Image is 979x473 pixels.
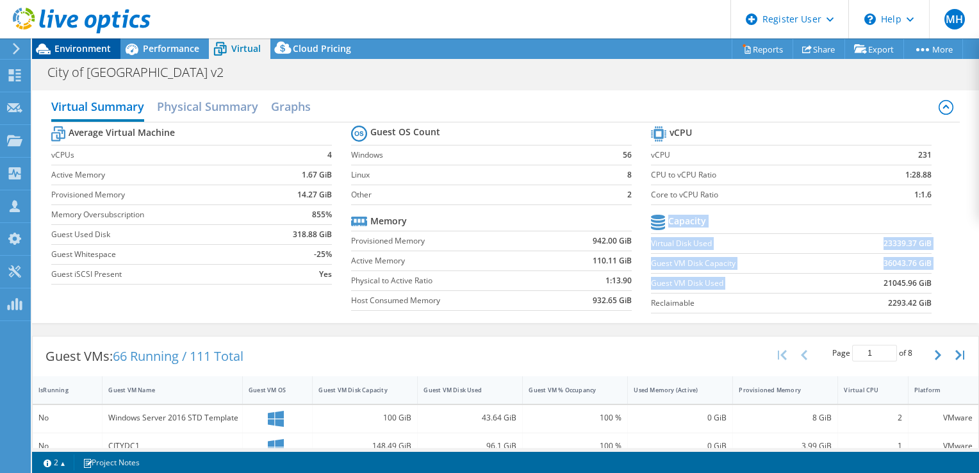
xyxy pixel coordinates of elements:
b: 4 [327,149,332,162]
label: Provisioned Memory [351,235,550,247]
input: jump to page [852,345,897,361]
label: Host Consumed Memory [351,294,550,307]
b: 942.00 GiB [593,235,632,247]
b: 2293.42 GiB [888,297,932,310]
a: Reports [732,39,793,59]
span: Virtual [231,42,261,54]
div: Platform [914,386,957,394]
h2: Virtual Summary [51,94,144,122]
svg: \n [864,13,876,25]
a: 2 [35,454,74,470]
label: vCPU [651,149,858,162]
h2: Physical Summary [157,94,258,119]
div: 100 % [529,411,621,425]
div: Guest VM % Occupancy [529,386,606,394]
div: Guest VM Disk Capacity [318,386,396,394]
b: 1:1.6 [914,188,932,201]
b: 21045.96 GiB [884,277,932,290]
div: 3.99 GiB [739,439,832,453]
b: 14.27 GiB [297,188,332,201]
a: Export [844,39,904,59]
a: More [903,39,963,59]
label: Guest Whitespace [51,248,265,261]
b: Memory [370,215,407,228]
label: Active Memory [351,254,550,267]
div: VMware [914,411,973,425]
div: Guest VMs: [33,336,256,376]
div: CITYDC1 [108,439,236,453]
b: 23339.37 GiB [884,237,932,250]
label: vCPUs [51,149,265,162]
b: Guest OS Count [370,126,440,138]
b: 1.67 GiB [302,169,332,181]
b: 56 [623,149,632,162]
div: Guest VM OS [249,386,291,394]
b: Capacity [668,215,706,228]
div: VMware [914,439,973,453]
h2: Graphs [271,94,311,119]
div: 148.49 GiB [318,439,411,453]
a: Share [793,39,845,59]
div: No [38,411,96,425]
b: 1:28.88 [905,169,932,181]
b: 855% [312,208,332,221]
b: -25% [314,248,332,261]
div: Virtual CPU [844,386,886,394]
span: MH [944,9,965,29]
b: 231 [918,149,932,162]
label: Provisioned Memory [51,188,265,201]
div: IsRunning [38,386,81,394]
label: Linux [351,169,606,181]
h1: City of [GEOGRAPHIC_DATA] v2 [42,65,243,79]
div: Guest VM Name [108,386,221,394]
b: 8 [627,169,632,181]
div: 0 GiB [634,439,727,453]
div: No [38,439,96,453]
div: Used Memory (Active) [634,386,711,394]
div: 100 % [529,439,621,453]
span: Performance [143,42,199,54]
b: 2 [627,188,632,201]
label: Guest iSCSI Present [51,268,265,281]
label: CPU to vCPU Ratio [651,169,858,181]
span: Environment [54,42,111,54]
label: Windows [351,149,606,162]
b: vCPU [670,126,692,139]
label: Memory Oversubscription [51,208,265,221]
label: Virtual Disk Used [651,237,835,250]
label: Active Memory [51,169,265,181]
div: 8 GiB [739,411,832,425]
label: Reclaimable [651,297,835,310]
b: 932.65 GiB [593,294,632,307]
label: Guest VM Disk Capacity [651,257,835,270]
label: Physical to Active Ratio [351,274,550,287]
a: Project Notes [74,454,149,470]
b: 1:13.90 [605,274,632,287]
div: 1 [844,439,901,453]
span: 8 [908,347,912,358]
b: 318.88 GiB [293,228,332,241]
div: 0 GiB [634,411,727,425]
div: 2 [844,411,901,425]
label: Core to vCPU Ratio [651,188,858,201]
div: Windows Server 2016 STD Template [108,411,236,425]
div: 43.64 GiB [424,411,516,425]
div: Provisioned Memory [739,386,816,394]
label: Other [351,188,606,201]
div: Guest VM Disk Used [424,386,501,394]
b: 36043.76 GiB [884,257,932,270]
span: Cloud Pricing [293,42,351,54]
label: Guest Used Disk [51,228,265,241]
b: Average Virtual Machine [69,126,175,139]
span: Page of [832,345,912,361]
b: 110.11 GiB [593,254,632,267]
span: 66 Running / 111 Total [113,347,243,365]
label: Guest VM Disk Used [651,277,835,290]
div: 96.1 GiB [424,439,516,453]
div: 100 GiB [318,411,411,425]
b: Yes [319,268,332,281]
